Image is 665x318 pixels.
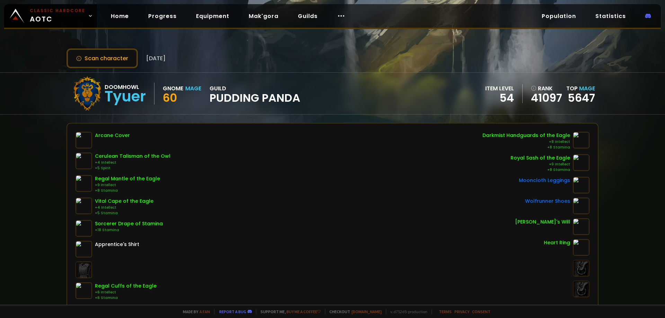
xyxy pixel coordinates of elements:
div: +4 Intellect [95,205,153,210]
div: Tyuer [105,91,146,102]
a: Report a bug [219,309,246,314]
a: 5647 [568,90,595,106]
img: item-9874 [76,220,92,237]
img: item-7473 [76,175,92,192]
div: +18 Stamina [95,227,163,233]
div: +8 Intellect [482,139,570,145]
img: item-12019 [76,153,92,169]
div: Wolfrunner Shoes [525,198,570,205]
div: Vital Cape of the Eagle [95,198,153,205]
a: Equipment [190,9,235,23]
a: Privacy [454,309,469,314]
div: +8 Stamina [95,188,160,193]
img: item-6096 [76,241,92,257]
span: AOTC [30,8,85,24]
div: [PERSON_NAME]'s Will [515,218,570,226]
a: Population [536,9,582,23]
div: Royal Sash of the Eagle [511,154,570,162]
div: +6 Stamina [95,295,157,301]
a: Statistics [590,9,631,23]
a: Buy me a coffee [286,309,321,314]
div: Regal Cuffs of the Eagle [95,282,157,290]
div: Top [566,84,595,93]
span: Support me, [256,309,321,314]
div: Mage [185,84,201,93]
span: Checkout [325,309,382,314]
div: +8 Stamina [511,167,570,173]
a: [DOMAIN_NAME] [352,309,382,314]
div: Darkmist Handguards of the Eagle [482,132,570,139]
img: item-14210 [76,198,92,214]
div: Gnome [163,84,183,93]
div: Apprentice's Shirt [95,241,139,248]
div: Mooncloth Leggings [519,177,570,184]
div: item level [485,84,514,93]
div: +8 Stamina [482,145,570,150]
img: item-13101 [573,198,589,214]
a: Home [105,9,134,23]
img: item-7475 [76,282,92,299]
img: item-5001 [573,239,589,256]
a: Consent [472,309,490,314]
div: +5 Spirit [95,165,170,171]
a: Classic HardcoreAOTC [4,4,97,28]
div: guild [210,84,300,103]
span: Pudding Panda [210,93,300,103]
div: +4 Intellect [95,160,170,165]
div: Doomhowl [105,83,146,91]
a: Guilds [292,9,323,23]
img: item-8292 [76,132,92,148]
div: Heart Ring [544,239,570,246]
span: Made by [179,309,210,314]
img: item-14137 [573,177,589,193]
span: v. d752d5 - production [386,309,427,314]
span: 60 [163,90,177,106]
div: Arcane Cover [95,132,130,139]
span: [DATE] [146,54,166,63]
small: Classic Hardcore [30,8,85,14]
a: Terms [439,309,452,314]
a: Progress [143,9,182,23]
button: Scan character [66,48,138,68]
div: +9 Intellect [511,162,570,167]
div: +9 Intellect [95,182,160,188]
a: 41097 [531,93,562,103]
div: +6 Intellect [95,290,157,295]
div: Sorcerer Drape of Stamina [95,220,163,227]
div: Cerulean Talisman of the Owl [95,153,170,160]
span: Mage [579,84,595,92]
img: item-4999 [573,218,589,235]
div: 54 [485,93,514,103]
a: Mak'gora [243,9,284,23]
div: Regal Mantle of the Eagle [95,175,160,182]
div: rank [531,84,562,93]
a: a fan [199,309,210,314]
div: +5 Stamina [95,210,153,216]
img: item-9906 [573,154,589,171]
img: item-14241 [573,132,589,148]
